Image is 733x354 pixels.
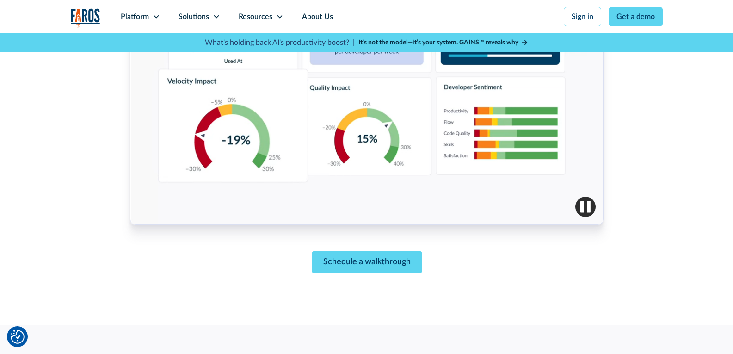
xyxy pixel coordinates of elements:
a: Get a demo [609,7,663,26]
a: home [71,8,100,27]
div: Platform [121,11,149,22]
img: Revisit consent button [11,330,25,344]
strong: It’s not the model—it’s your system. GAINS™ reveals why [358,39,518,46]
img: Logo of the analytics and reporting company Faros. [71,8,100,27]
img: Pause video [575,197,596,217]
div: Resources [239,11,272,22]
a: Sign in [564,7,601,26]
a: It’s not the model—it’s your system. GAINS™ reveals why [358,38,529,48]
div: Solutions [179,11,209,22]
p: What's holding back AI's productivity boost? | [205,37,355,48]
button: Cookie Settings [11,330,25,344]
a: Schedule a walkthrough [311,251,422,273]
